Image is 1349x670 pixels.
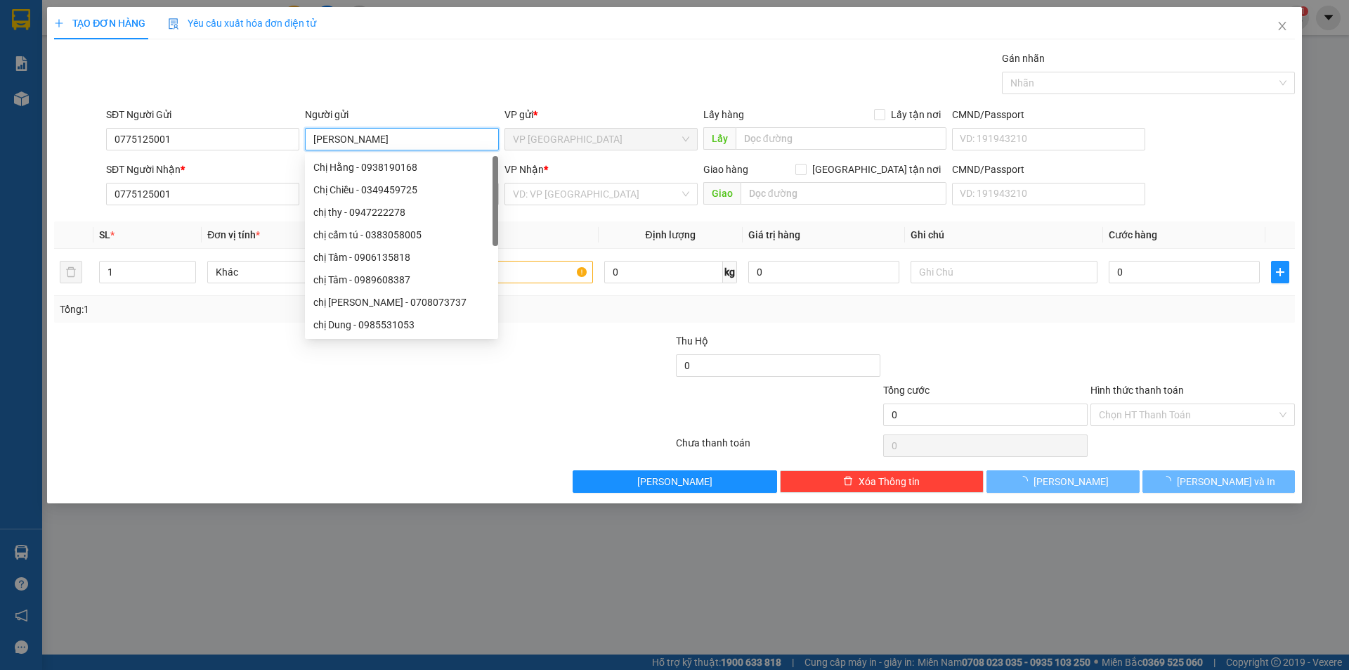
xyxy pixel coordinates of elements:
[60,302,521,317] div: Tổng: 1
[736,127,946,150] input: Dọc đường
[741,182,946,205] input: Dọc đường
[573,470,777,493] button: [PERSON_NAME]
[504,164,544,175] span: VP Nhận
[1090,385,1184,396] label: Hình thức thanh toán
[1161,476,1177,486] span: loading
[99,229,110,240] span: SL
[748,229,800,240] span: Giá trị hàng
[1109,229,1157,240] span: Cước hàng
[986,470,1139,493] button: [PERSON_NAME]
[405,261,592,283] input: VD: Bàn, Ghế
[1263,7,1302,46] button: Close
[106,162,299,177] div: SĐT Người Nhận
[637,474,712,489] span: [PERSON_NAME]
[305,179,498,201] div: Chị Chiều - 0349459725
[305,201,498,224] div: chị thy - 0947222278
[780,470,984,493] button: deleteXóa Thông tin
[952,107,1145,122] div: CMND/Passport
[1034,474,1109,489] span: [PERSON_NAME]
[313,272,490,288] div: chị Tâm - 0989608387
[54,18,64,28] span: plus
[313,250,490,265] div: chị Tâm - 0906135818
[305,291,498,314] div: chị Trang Trần - 0708073737
[952,162,1145,177] div: CMND/Passport
[305,314,498,336] div: chị Dung - 0985531053
[305,246,498,269] div: chị Tâm - 0906135818
[504,107,698,122] div: VP gửi
[207,229,260,240] span: Đơn vị tính
[313,227,490,243] div: chị cẩm tú - 0383058005
[1002,53,1045,64] label: Gán nhãn
[911,261,1097,283] input: Ghi Chú
[1271,261,1289,283] button: plus
[305,107,498,122] div: Người gửi
[1277,20,1288,32] span: close
[859,474,920,489] span: Xóa Thông tin
[807,162,946,177] span: [GEOGRAPHIC_DATA] tận nơi
[1272,266,1289,278] span: plus
[60,261,82,283] button: delete
[305,269,498,291] div: chị Tâm - 0989608387
[748,261,899,283] input: 0
[216,262,386,283] span: Khác
[883,385,930,396] span: Tổng cước
[905,221,1103,249] th: Ghi chú
[646,229,696,240] span: Định lượng
[54,18,145,29] span: TẠO ĐƠN HÀNG
[313,205,490,220] div: chị thy - 0947222278
[703,127,736,150] span: Lấy
[1142,470,1295,493] button: [PERSON_NAME] và In
[305,156,498,179] div: Chị Hằng - 0938190168
[885,107,946,122] span: Lấy tận nơi
[676,335,708,347] span: Thu Hộ
[703,109,744,120] span: Lấy hàng
[1177,474,1275,489] span: [PERSON_NAME] và In
[1018,476,1034,486] span: loading
[513,129,689,150] span: VP Nha Trang
[106,107,299,122] div: SĐT Người Gửi
[703,182,741,205] span: Giao
[674,435,882,460] div: Chưa thanh toán
[168,18,316,29] span: Yêu cầu xuất hóa đơn điện tử
[168,18,179,30] img: icon
[723,261,737,283] span: kg
[313,317,490,333] div: chị Dung - 0985531053
[313,295,490,310] div: chị [PERSON_NAME] - 0708073737
[313,182,490,198] div: Chị Chiều - 0349459725
[703,164,748,175] span: Giao hàng
[305,224,498,246] div: chị cẩm tú - 0383058005
[843,476,853,487] span: delete
[313,160,490,175] div: Chị Hằng - 0938190168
